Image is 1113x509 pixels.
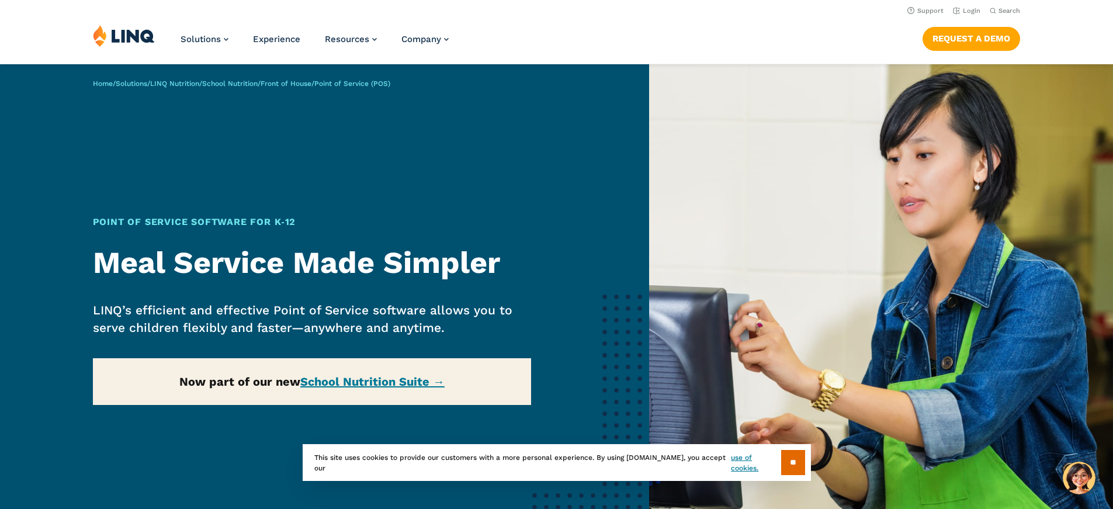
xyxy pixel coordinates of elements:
a: Solutions [181,34,228,44]
a: Login [953,7,980,15]
a: Solutions [116,79,147,88]
a: LINQ Nutrition [150,79,199,88]
span: Resources [325,34,369,44]
strong: Now part of our new [179,375,445,389]
button: Open Search Bar [990,6,1020,15]
a: Front of House [261,79,311,88]
a: Experience [253,34,300,44]
p: LINQ’s efficient and effective Point of Service software allows you to serve children flexibly an... [93,302,532,337]
h1: Point of Service Software for K‑12 [93,215,532,229]
span: Solutions [181,34,221,44]
span: Company [401,34,441,44]
div: This site uses cookies to provide our customers with a more personal experience. By using [DOMAIN... [303,444,811,481]
a: use of cookies. [731,452,781,473]
span: / / / / / [93,79,390,88]
span: Search [998,7,1020,15]
strong: Meal Service Made Simpler [93,245,500,281]
a: School Nutrition Suite → [300,375,445,389]
a: Resources [325,34,377,44]
img: LINQ | K‑12 Software [93,25,155,47]
a: Home [93,79,113,88]
nav: Button Navigation [923,25,1020,50]
a: Support [907,7,944,15]
span: Point of Service (POS) [314,79,390,88]
a: Request a Demo [923,27,1020,50]
a: School Nutrition [202,79,258,88]
nav: Primary Navigation [181,25,449,63]
a: Company [401,34,449,44]
button: Hello, have a question? Let’s chat. [1063,462,1095,494]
